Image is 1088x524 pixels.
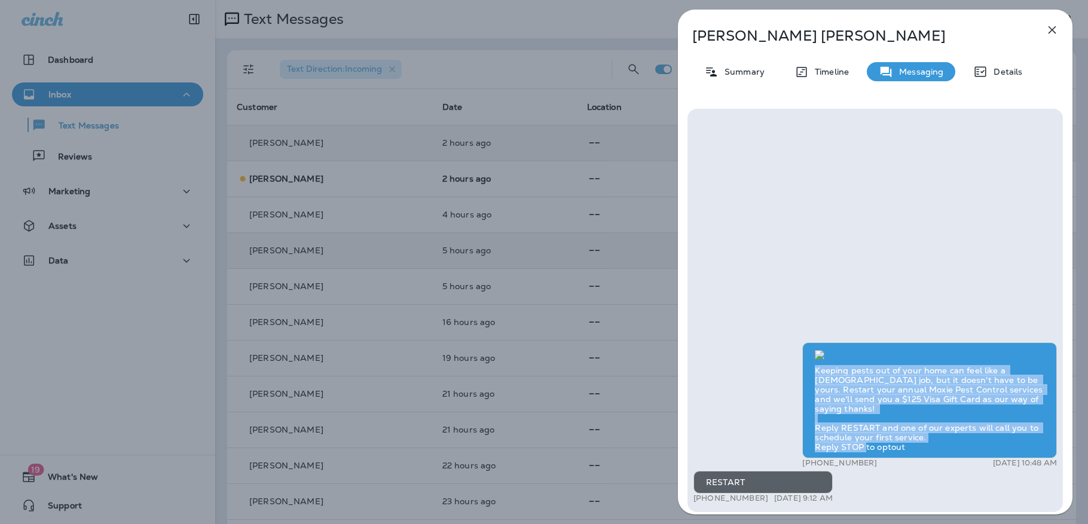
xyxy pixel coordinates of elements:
[993,458,1057,468] p: [DATE] 10:48 AM
[719,67,765,76] p: Summary
[693,494,768,503] p: [PHONE_NUMBER]
[693,471,833,494] div: RESTART
[692,27,1019,44] p: [PERSON_NAME] [PERSON_NAME]
[809,67,849,76] p: Timeline
[802,342,1057,458] div: Keeping pests out of your home can feel like a [DEMOGRAPHIC_DATA] job, but it doesn't have to be ...
[774,494,833,503] p: [DATE] 9:12 AM
[893,67,943,76] p: Messaging
[815,350,824,360] img: twilio-download
[988,67,1022,76] p: Details
[802,458,877,468] p: [PHONE_NUMBER]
